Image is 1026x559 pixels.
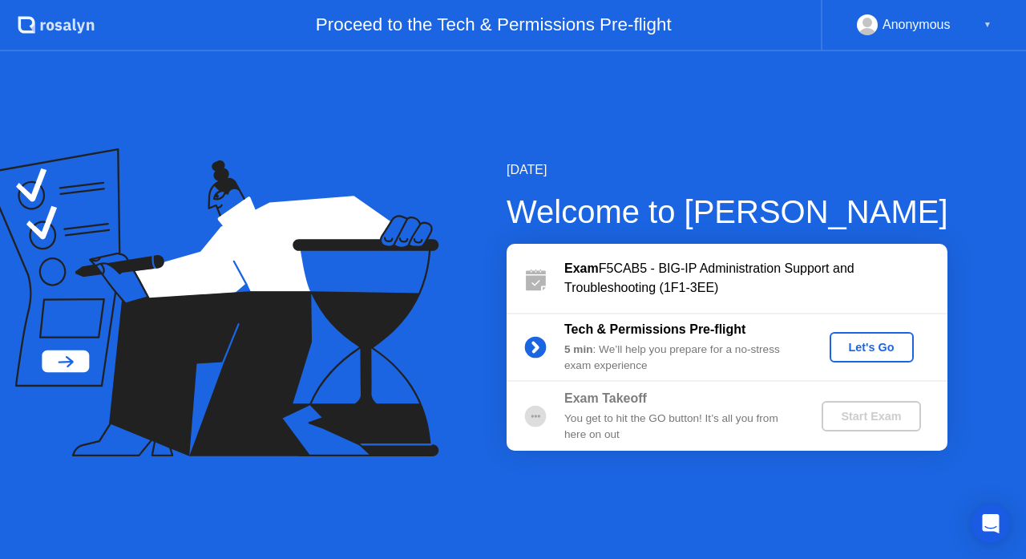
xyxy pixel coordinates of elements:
[822,401,920,431] button: Start Exam
[564,343,593,355] b: 5 min
[828,410,914,423] div: Start Exam
[564,259,947,298] div: F5CAB5 - BIG-IP Administration Support and Troubleshooting (1F1-3EE)
[564,342,795,375] div: : We’ll help you prepare for a no-stress exam experience
[564,411,795,444] div: You get to hit the GO button! It’s all you from here on out
[507,188,948,236] div: Welcome to [PERSON_NAME]
[836,341,907,354] div: Let's Go
[971,504,1010,543] div: Open Intercom Messenger
[564,261,599,275] b: Exam
[507,160,948,180] div: [DATE]
[564,322,745,336] b: Tech & Permissions Pre-flight
[564,391,647,405] b: Exam Takeoff
[830,332,914,363] button: Let's Go
[883,14,951,35] div: Anonymous
[984,14,992,35] div: ▼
